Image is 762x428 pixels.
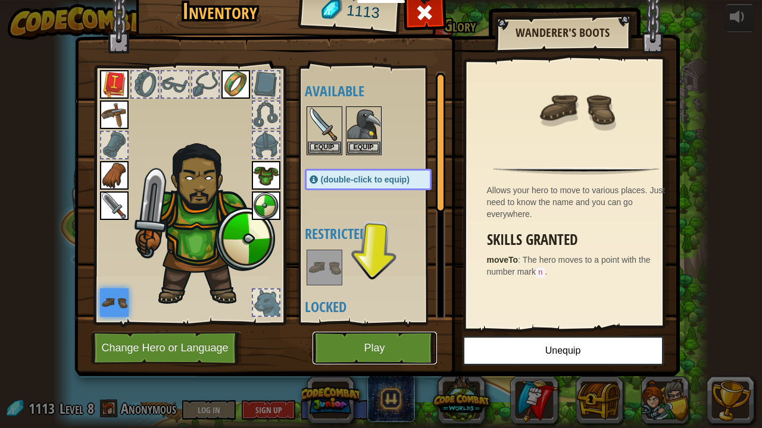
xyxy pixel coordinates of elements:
span: (double-click to equip) [321,175,410,184]
code: n [536,267,545,278]
img: portrait.png [100,100,129,129]
img: portrait.png [100,161,129,190]
img: male.png [130,134,276,307]
strong: moveTo [487,255,519,265]
img: portrait.png [347,108,380,141]
img: portrait.png [100,288,129,317]
h4: Restricted [305,226,455,241]
span: : [518,255,523,265]
h2: Wanderer's Boots [507,26,619,39]
img: portrait.png [538,70,615,147]
button: Equip [347,141,380,154]
img: portrait.png [221,70,250,99]
img: hr.png [493,167,660,175]
button: Equip [308,141,341,154]
h3: Skills Granted [487,232,672,248]
img: portrait.png [308,251,341,284]
button: Change Hero or Language [91,332,242,364]
img: portrait.png [100,191,129,220]
img: portrait.png [308,108,341,141]
img: portrait.png [252,191,280,220]
button: Unequip [463,336,664,366]
span: The hero moves to a point with the number mark . [487,255,651,276]
img: portrait.png [100,70,129,99]
img: portrait.png [252,161,280,190]
div: Allows your hero to move to various places. Just need to know the name and you can go everywhere. [487,184,672,220]
h4: Available [305,83,455,99]
button: Play [313,332,437,364]
h4: Locked [305,299,455,314]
